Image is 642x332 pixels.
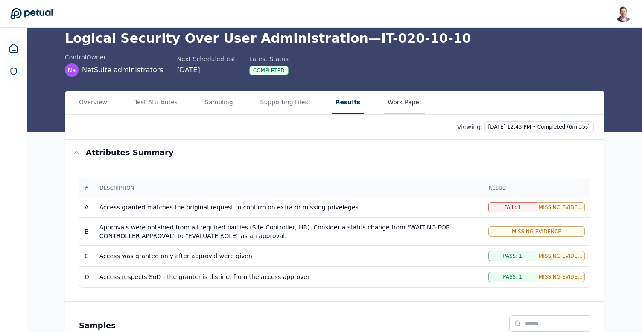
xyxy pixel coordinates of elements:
div: Latest Status [249,55,289,63]
span: Na [67,66,76,74]
h3: Attributes summary [86,147,174,159]
div: Access was granted only after approval were given [99,252,478,260]
button: Work Paper [384,91,425,114]
div: Next Scheduled test [177,55,236,63]
span: Pass: 1 [503,273,522,280]
div: Approvals were obtained from all required parties (Site Controller, HR). Consider a status change... [99,223,478,240]
button: Results [332,91,364,114]
span: Missing Evidence: 1 [539,204,583,211]
a: Dashboard [3,38,24,59]
span: Missing Evidence [512,228,561,235]
td: D [79,267,94,288]
img: Snir Kodesh [615,5,632,22]
button: Test Attributes [131,91,181,114]
p: Viewing: [457,123,483,131]
span: NetSuite administrators [82,65,163,75]
button: [DATE] 12:43 PM • Completed (6m 35s) [484,121,594,132]
button: Sampling [201,91,236,114]
div: control Owner [65,53,163,62]
span: Missing Evidence: 1 [539,253,583,259]
button: Overview [76,91,111,114]
div: Access granted matches the original request to confirm on extra or missing priveleges [99,203,478,212]
h1: Logical Security Over User Administration — IT-020-10-10 [65,31,604,46]
h2: Samples [79,320,116,332]
span: Fail: 1 [504,204,521,211]
td: C [79,246,94,267]
div: [DATE] [177,65,236,75]
a: SOC 1 Reports [4,62,23,81]
td: A [79,197,94,218]
div: Completed [249,66,289,75]
button: Attributes summary [65,140,604,165]
td: B [79,218,94,246]
button: Supporting Files [257,91,312,114]
span: Result [488,185,585,191]
a: Go to Dashboard [10,8,53,20]
span: Pass: 1 [503,253,522,259]
span: # [85,185,89,191]
span: Description [99,185,478,191]
div: Access respects SoD - the granter is distinct from the access approver [99,273,478,281]
span: Missing Evidence: 1 [539,273,583,280]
